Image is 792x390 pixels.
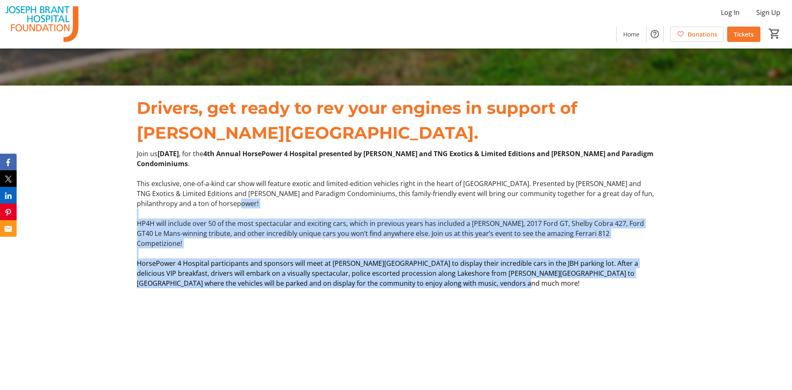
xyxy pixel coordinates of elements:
button: Log In [714,6,746,19]
p: HP4H will include over 50 of the most spectacular and exciting cars, which in previous years has ... [137,218,655,248]
span: Home [623,30,639,39]
a: Tickets [727,27,760,42]
button: Sign Up [750,6,787,19]
span: Donations [688,30,717,39]
a: Home [617,27,646,42]
span: HorsePower 4 Hospital participants and sponsors will meet at [PERSON_NAME][GEOGRAPHIC_DATA] to di... [137,259,638,288]
button: Cart [767,26,782,41]
span: Tickets [734,30,754,39]
p: Drivers, get ready to rev your engines in support of [PERSON_NAME][GEOGRAPHIC_DATA]. [137,96,655,145]
button: Help [646,26,663,42]
span: Log In [721,7,740,17]
p: Join us , for the . [137,149,655,169]
p: This exclusive, one-of-a-kind car show will feature exotic and limited-edition vehicles right in ... [137,179,655,208]
a: Donations [670,27,724,42]
strong: [DATE] [158,149,179,158]
span: Sign Up [756,7,780,17]
strong: 4th Annual HorsePower 4 Hospital presented by [PERSON_NAME] and TNG Exotics & Limited Editions an... [137,149,654,168]
img: The Joseph Brant Hospital Foundation's Logo [5,3,79,45]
